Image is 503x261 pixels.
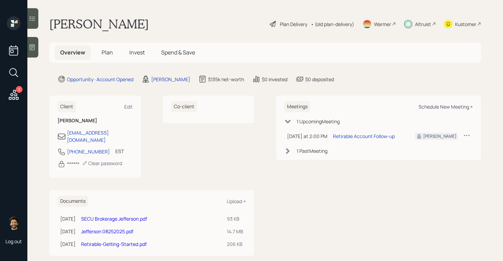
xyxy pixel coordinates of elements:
[227,228,243,235] div: 14.7 MB
[280,21,307,28] div: Plan Delivery
[49,16,149,32] h1: [PERSON_NAME]
[67,148,110,155] div: [PHONE_NUMBER]
[67,129,133,144] div: [EMAIL_ADDRESS][DOMAIN_NAME]
[415,21,431,28] div: Altruist
[60,215,76,222] div: [DATE]
[297,118,340,125] div: 1 Upcoming Meeting
[5,238,22,245] div: Log out
[81,215,147,222] a: SECU Brokerage Jefferson.pdf
[60,240,76,248] div: [DATE]
[208,76,244,83] div: $135k net-worth
[16,86,23,93] div: 3
[333,133,395,140] div: Retirable Account Follow-up
[284,101,310,112] h6: Meetings
[115,148,124,155] div: EST
[262,76,287,83] div: $0 invested
[305,76,334,83] div: $0 deposited
[57,101,76,112] h6: Client
[311,21,354,28] div: • (old plan-delivery)
[171,101,197,112] h6: Co-client
[81,241,147,247] a: Retirable-Getting-Started.pdf
[60,228,76,235] div: [DATE]
[455,21,476,28] div: Kustomer
[227,198,246,204] div: Upload +
[297,147,327,154] div: 1 Past Meeting
[374,21,391,28] div: Warmer
[423,133,456,139] div: [PERSON_NAME]
[124,103,133,110] div: Edit
[161,49,195,56] span: Spend & Save
[151,76,190,83] div: [PERSON_NAME]
[82,160,122,166] div: Clear password
[102,49,113,56] span: Plan
[129,49,145,56] span: Invest
[81,228,133,235] a: Jefferson 08252025.pdf
[67,76,133,83] div: Opportunity · Account Opened
[57,196,88,207] h6: Documents
[227,215,243,222] div: 93 KB
[418,103,473,110] div: Schedule New Meeting +
[227,240,243,248] div: 206 KB
[60,49,85,56] span: Overview
[7,216,21,230] img: eric-schwartz-headshot.png
[57,118,133,124] h6: [PERSON_NAME]
[287,133,327,140] div: [DATE] at 2:00 PM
